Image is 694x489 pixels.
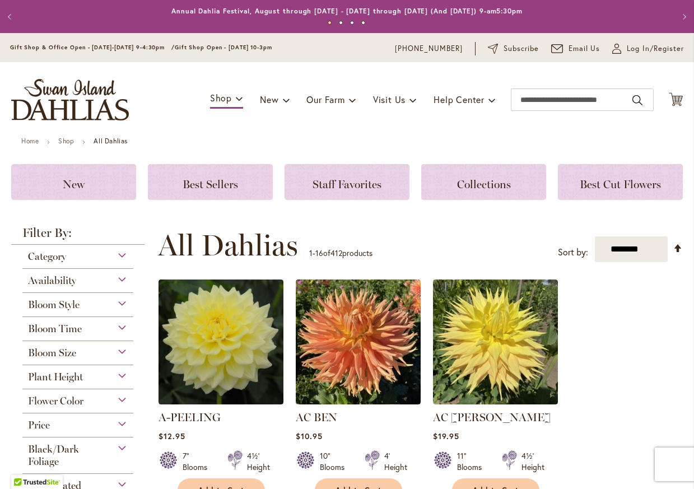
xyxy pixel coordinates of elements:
strong: All Dahlias [94,137,128,145]
div: 10" Blooms [320,450,351,473]
a: Subscribe [488,43,539,54]
span: Availability [28,274,76,287]
button: 4 of 4 [361,21,365,25]
span: $12.95 [159,431,185,441]
a: AC Jeri [433,396,558,407]
div: 4½' Height [247,450,270,473]
button: 3 of 4 [350,21,354,25]
button: 1 of 4 [328,21,332,25]
span: Shop [210,92,232,104]
iframe: Launch Accessibility Center [8,449,40,481]
a: Staff Favorites [285,164,409,200]
a: Collections [421,164,546,200]
span: Help Center [434,94,485,105]
a: A-PEELING [159,411,221,424]
span: 1 [309,248,313,258]
span: Flower Color [28,395,83,407]
span: All Dahlias [158,229,298,262]
a: AC BEN [296,411,337,424]
a: Annual Dahlia Festival, August through [DATE] - [DATE] through [DATE] (And [DATE]) 9-am5:30pm [171,7,523,15]
span: Bloom Time [28,323,82,335]
a: AC BEN [296,396,421,407]
span: Email Us [569,43,600,54]
img: AC BEN [296,280,421,404]
span: Category [28,250,66,263]
span: New [63,178,85,191]
span: Collections [457,178,511,191]
a: [PHONE_NUMBER] [395,43,463,54]
a: New [11,164,136,200]
span: Bloom Style [28,299,80,311]
strong: Filter By: [11,227,145,245]
a: Email Us [551,43,600,54]
span: Bloom Size [28,347,76,359]
a: AC [PERSON_NAME] [433,411,551,424]
button: 2 of 4 [339,21,343,25]
span: $10.95 [296,431,323,441]
a: Home [21,137,39,145]
span: Log In/Register [627,43,684,54]
a: Best Cut Flowers [558,164,683,200]
div: 4' Height [384,450,407,473]
span: Visit Us [373,94,406,105]
div: 11" Blooms [457,450,488,473]
label: Sort by: [558,242,588,263]
span: Staff Favorites [313,178,381,191]
a: store logo [11,79,129,120]
span: Plant Height [28,371,83,383]
span: Gift Shop Open - [DATE] 10-3pm [175,44,272,51]
span: Our Farm [306,94,344,105]
img: AC Jeri [433,280,558,404]
img: A-Peeling [159,280,283,404]
span: Black/Dark Foliage [28,443,79,468]
span: $19.95 [433,431,459,441]
a: Shop [58,137,74,145]
a: Log In/Register [612,43,684,54]
p: - of products [309,244,372,262]
span: 16 [315,248,323,258]
span: Best Sellers [183,178,238,191]
span: Subscribe [504,43,539,54]
a: A-Peeling [159,396,283,407]
span: Gift Shop & Office Open - [DATE]-[DATE] 9-4:30pm / [10,44,175,51]
div: 4½' Height [521,450,544,473]
span: 412 [330,248,342,258]
span: Best Cut Flowers [580,178,661,191]
button: Next [672,6,694,28]
span: Price [28,419,50,431]
a: Best Sellers [148,164,273,200]
div: 7" Blooms [183,450,214,473]
span: New [260,94,278,105]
